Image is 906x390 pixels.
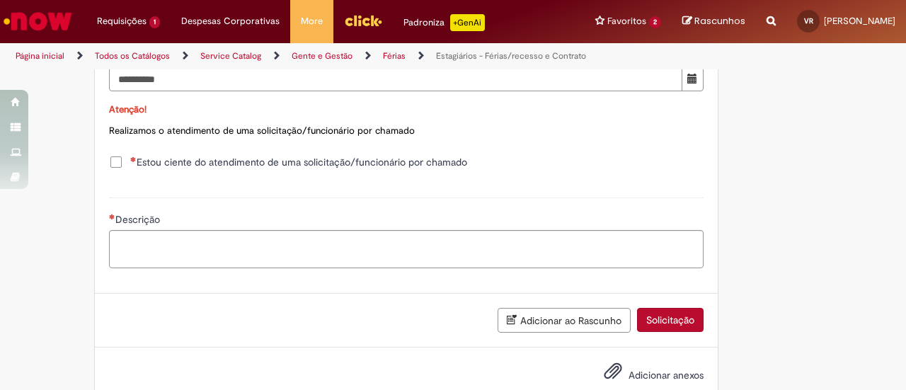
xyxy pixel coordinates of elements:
span: Rascunhos [694,14,745,28]
a: Rascunhos [682,15,745,28]
span: Despesas Corporativas [181,14,280,28]
span: [PERSON_NAME] [824,15,895,27]
span: Descrição [115,213,163,226]
a: Página inicial [16,50,64,62]
button: Mostrar calendário para Data final do Recesso [682,67,704,91]
a: Estagiários - Férias/recesso e Contrato [436,50,586,62]
img: ServiceNow [1,7,74,35]
span: Estou ciente do atendimento de uma solicitação/funcionário por chamado [130,155,467,169]
img: click_logo_yellow_360x200.png [344,10,382,31]
span: Necessários [109,214,115,219]
span: Requisições [97,14,147,28]
button: Solicitação [637,308,704,332]
div: Padroniza [403,14,485,31]
span: More [301,14,323,28]
span: Necessários [130,156,137,162]
ul: Trilhas de página [11,43,593,69]
span: Adicionar anexos [629,369,704,382]
a: Férias [383,50,406,62]
a: Gente e Gestão [292,50,352,62]
span: 1 [149,16,160,28]
a: Todos os Catálogos [95,50,170,62]
textarea: Descrição [109,230,704,268]
span: 2 [649,16,661,28]
button: Adicionar ao Rascunho [498,308,631,333]
p: +GenAi [450,14,485,31]
a: Service Catalog [200,50,261,62]
input: Data final do Recesso [109,67,682,91]
span: Realizamos o atendimento de uma solicitação/funcionário por chamado [109,125,415,137]
span: Atenção! [109,103,147,115]
span: Favoritos [607,14,646,28]
span: VR [804,16,813,25]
